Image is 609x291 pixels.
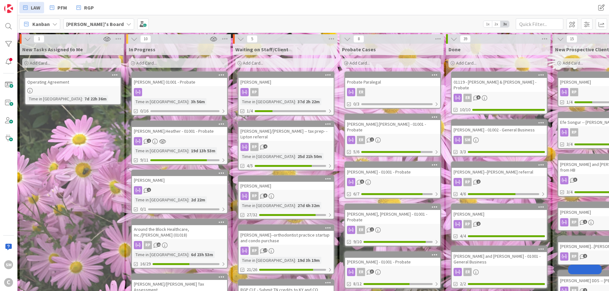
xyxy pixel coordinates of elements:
div: RP [144,241,152,249]
span: LAW [31,4,40,11]
div: RP [463,220,472,228]
div: [PERSON_NAME], [PERSON_NAME] - 01001 - Probate [345,210,440,224]
div: [PERSON_NAME] - 01001 - Probate [345,252,440,266]
div: [PERSON_NAME] - 01002 - General Business [452,120,547,134]
span: Waiting on Staff/Client [235,46,288,53]
span: Add Card... [243,60,263,66]
div: [PERSON_NAME]--[PERSON_NAME] referral [452,168,547,176]
div: RP [239,247,334,255]
span: : [82,95,83,102]
div: [PERSON_NAME]/[PERSON_NAME] -- tax prep- - Lipton referral [239,127,334,141]
div: [PERSON_NAME] [452,210,547,218]
div: [PERSON_NAME]--orthodontist practice startup and condo purchase [239,225,334,245]
span: 16/29 [140,261,151,267]
div: [PERSON_NAME], [PERSON_NAME] - 01001 - Probate [345,204,440,224]
div: [PERSON_NAME] [452,204,547,218]
span: Add Card... [456,60,476,66]
div: Time in [GEOGRAPHIC_DATA] [134,147,188,154]
div: Operating Agreement [25,78,121,86]
a: [PERSON_NAME]--[PERSON_NAME] referralRP4/6 [451,161,547,199]
div: [PERSON_NAME].[PERSON_NAME] - 01001 - Probate [345,114,440,134]
div: [PERSON_NAME] - 01001 - Probate [345,168,440,176]
div: [PERSON_NAME] and [PERSON_NAME] - 01001 - General Business [452,246,547,266]
a: Around the Block Healthcare, Inc./[PERSON_NAME] (01018)RPTime in [GEOGRAPHIC_DATA]:6d 23h 53m16/29 [131,219,228,269]
a: [PERSON_NAME] 01001 - ProbateTime in [GEOGRAPHIC_DATA]:3h 56m0/16 [131,72,228,116]
div: ER [452,268,547,276]
div: ER [357,226,365,234]
div: RP [250,247,259,255]
span: 8 [353,35,364,43]
div: ER [452,94,547,102]
span: 39 [460,35,471,43]
span: PFM [57,4,67,11]
div: [PERSON_NAME] 01001 - Probate [132,78,227,86]
span: 9/11 [140,157,148,163]
a: [PERSON_NAME].[PERSON_NAME] - 01001 - ProbateER5/6 [344,114,441,156]
span: 3 [370,269,374,274]
div: [PERSON_NAME] [239,182,334,190]
span: 2/2 [460,281,466,287]
span: Add Card... [136,60,157,66]
div: ER [345,226,440,234]
span: 3 [573,178,577,182]
a: PFM [46,2,71,13]
div: 37d 2h 22m [296,98,321,105]
span: : [295,202,296,209]
div: Time in [GEOGRAPHIC_DATA] [134,196,188,203]
a: LAW [19,2,44,13]
div: [PERSON_NAME] [239,176,334,190]
span: 15 [566,35,577,43]
div: Time in [GEOGRAPHIC_DATA] [240,257,295,264]
span: 3/4 [566,141,573,148]
div: ER [345,136,440,144]
div: [PERSON_NAME] 01001 - Probate [132,72,227,86]
span: New Tasks Assigned to Me [22,46,83,53]
div: [PERSON_NAME] [239,78,334,86]
div: Probate Paralegal [345,72,440,86]
div: [PERSON_NAME] [132,176,227,184]
div: SM [463,136,472,144]
span: 4/5 [247,162,253,169]
span: : [188,196,189,203]
span: In Progress [129,46,155,53]
span: 1 [370,227,374,231]
a: [PERSON_NAME], [PERSON_NAME] - 01001 - ProbateER9/10 [344,204,441,246]
span: 2x [492,21,501,27]
div: RP [570,128,578,136]
input: Quick Filter... [516,18,563,30]
span: 17 [263,248,267,252]
div: C [4,278,13,287]
span: 9 [263,193,267,198]
span: : [295,257,296,264]
span: 1/4 [247,108,253,114]
span: 1 [34,35,44,43]
span: 1 [147,188,151,192]
span: Probate Cases [342,46,376,53]
span: : [295,98,296,105]
div: [PERSON_NAME] and [PERSON_NAME] - 01001 - General Business [452,252,547,266]
div: ER [357,88,365,96]
span: 2 [476,180,481,184]
span: 6/7 [353,191,359,197]
div: 7d 22h 36m [83,95,108,102]
a: Probate ParalegalER0/3 [344,72,441,109]
div: RP [250,143,259,151]
span: : [295,153,296,160]
div: Time in [GEOGRAPHIC_DATA] [240,153,295,160]
span: 0/16 [140,108,148,114]
div: [PERSON_NAME]/[PERSON_NAME] -- tax prep- - Lipton referral [239,121,334,141]
div: [PERSON_NAME] [239,72,334,86]
div: RP [452,178,547,186]
span: 27/32 [247,212,257,218]
a: [PERSON_NAME]--orthodontist practice startup and condo purchaseRPTime in [GEOGRAPHIC_DATA]:19d 3h... [238,225,334,274]
div: [PERSON_NAME].Heather - 01001 - Probate [132,121,227,135]
span: 2 [583,254,587,258]
div: SM [452,136,547,144]
a: [PERSON_NAME]RP4/4 [451,204,547,241]
div: RP [463,178,472,186]
span: 1 [370,137,374,142]
div: RP [570,252,578,261]
div: 3h 56m [189,98,206,105]
div: 01119 - [PERSON_NAME] & [PERSON_NAME] - Probate [452,78,547,92]
a: [PERSON_NAME]RPTime in [GEOGRAPHIC_DATA]:27d 6h 32m27/32 [238,175,334,219]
